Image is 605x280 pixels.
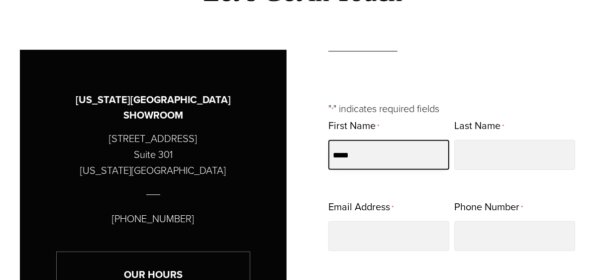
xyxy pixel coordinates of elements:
[16,7,42,16] span: 1 new
[112,211,195,227] p: [PHONE_NUMBER]
[454,198,523,217] label: Phone Number
[328,101,575,117] p: " " indicates required fields
[328,198,394,217] label: Email Address
[328,117,379,136] label: First Name
[81,131,226,178] p: [STREET_ADDRESS] Suite 301 [US_STATE][GEOGRAPHIC_DATA]
[45,92,262,123] h3: [US_STATE][GEOGRAPHIC_DATA] SHOWROOM
[454,117,504,136] label: Last Name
